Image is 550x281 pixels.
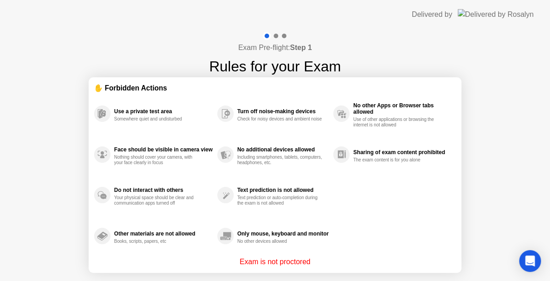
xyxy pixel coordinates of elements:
h4: Exam Pre-flight: [238,42,312,53]
div: Only mouse, keyboard and monitor [237,231,329,237]
div: Turn off noise-making devices [237,108,329,115]
div: Use a private test area [114,108,213,115]
div: Other materials are not allowed [114,231,213,237]
div: Somewhere quiet and undisturbed [114,116,200,122]
div: Sharing of exam content prohibited [353,149,451,156]
div: Face should be visible in camera view [114,146,213,153]
div: Books, scripts, papers, etc [114,239,200,244]
div: Nothing should cover your camera, with your face clearly in focus [114,155,200,166]
p: Exam is not proctored [240,256,310,267]
div: Text prediction or auto-completion during the exam is not allowed [237,195,323,206]
b: Step 1 [290,44,312,51]
div: Text prediction is not allowed [237,187,329,193]
img: Delivered by Rosalyn [458,9,534,20]
div: No additional devices allowed [237,146,329,153]
div: Open Intercom Messenger [519,250,541,272]
div: No other devices allowed [237,239,323,244]
div: ✋ Forbidden Actions [94,83,456,93]
div: Your physical space should be clear and communication apps turned off [114,195,200,206]
h1: Rules for your Exam [209,55,341,77]
div: Do not interact with others [114,187,213,193]
div: Use of other applications or browsing the internet is not allowed [353,117,439,128]
div: Delivered by [412,9,452,20]
div: Check for noisy devices and ambient noise [237,116,323,122]
div: The exam content is for you alone [353,157,439,163]
div: No other Apps or Browser tabs allowed [353,102,451,115]
div: Including smartphones, tablets, computers, headphones, etc. [237,155,323,166]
